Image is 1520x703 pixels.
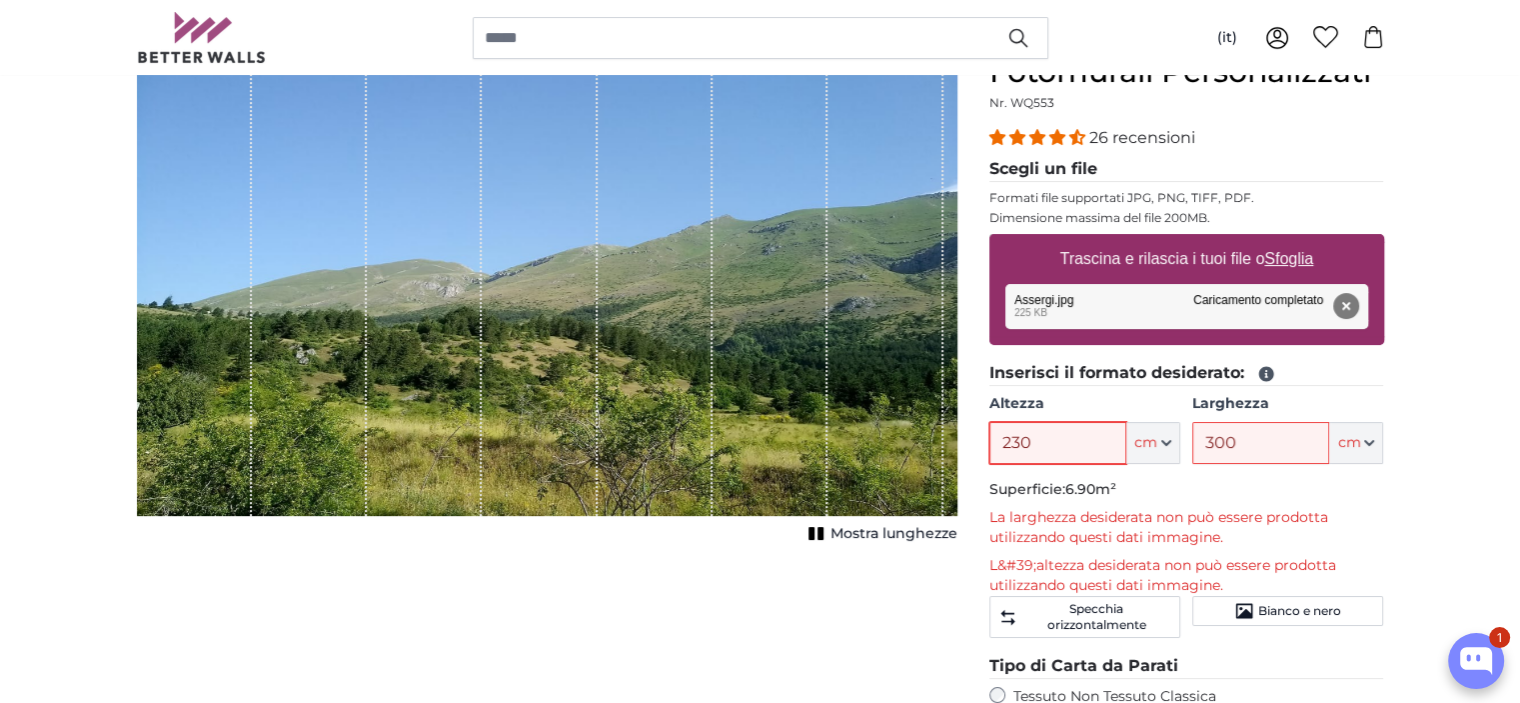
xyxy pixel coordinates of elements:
[989,128,1089,147] span: 4.54 stars
[1065,480,1116,498] span: 6.90m²
[1201,20,1253,56] button: (it)
[989,95,1054,110] span: Nr. WQ553
[1448,633,1504,689] button: Open chatbox
[1337,433,1360,453] span: cm
[1192,596,1383,626] button: Bianco e nero
[1264,250,1313,267] u: Sfoglia
[989,508,1384,548] p: La larghezza desiderata non può essere prodotta utilizzando questi dati immagine.
[989,556,1384,596] p: L&#39;altezza desiderata non può essere prodotta utilizzando questi dati immagine.
[137,54,957,548] div: 1 of 1
[989,596,1180,638] button: Specchia orizzontalmente
[989,654,1384,679] legend: Tipo di Carta da Parati
[1134,433,1157,453] span: cm
[989,157,1384,182] legend: Scegli un file
[137,12,267,63] img: Betterwalls
[989,394,1180,414] label: Altezza
[989,190,1384,206] p: Formati file supportati JPG, PNG, TIFF, PDF.
[1126,422,1180,464] button: cm
[1489,627,1510,648] div: 1
[1089,128,1195,147] span: 26 recensioni
[802,520,957,548] button: Mostra lunghezze
[830,524,957,544] span: Mostra lunghezze
[1329,422,1383,464] button: cm
[1021,601,1171,633] span: Specchia orizzontalmente
[1192,394,1383,414] label: Larghezza
[1051,239,1321,279] label: Trascina e rilascia i tuoi file o
[989,210,1384,226] p: Dimensione massima del file 200MB.
[989,361,1384,386] legend: Inserisci il formato desiderato:
[1258,603,1341,619] span: Bianco e nero
[989,480,1384,500] p: Superficie:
